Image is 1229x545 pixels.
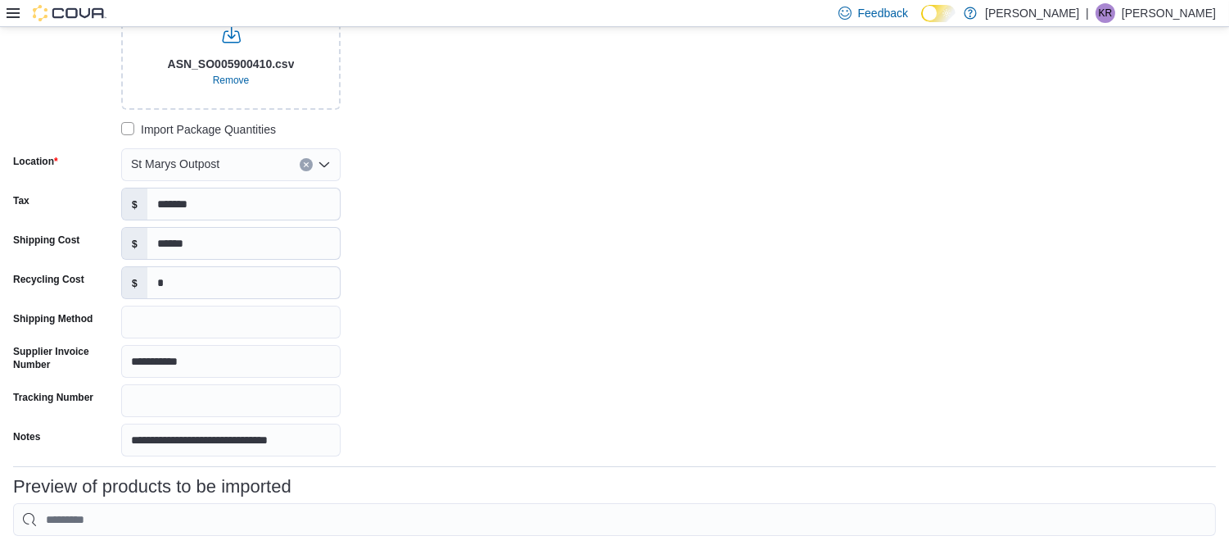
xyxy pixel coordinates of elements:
[13,312,93,325] label: Shipping Method
[13,234,79,247] label: Shipping Cost
[921,22,922,23] span: Dark Mode
[13,503,1216,536] input: This is a search bar. As you type, the results lower in the page will automatically filter.
[206,70,256,90] button: Clear selected files
[122,267,147,298] label: $
[300,158,313,171] button: Clear input
[985,3,1079,23] p: [PERSON_NAME]
[858,5,908,21] span: Feedback
[13,194,29,207] label: Tax
[13,345,115,371] label: Supplier Invoice Number
[121,5,341,110] input: Use aria labels when no actual label is in use
[1096,3,1115,23] div: Kevin Russell
[121,120,276,139] label: Import Package Quantities
[213,74,250,87] span: Remove
[13,155,58,168] label: Location
[13,430,40,443] label: Notes
[13,477,291,497] h3: Preview of products to be imported
[13,391,93,404] label: Tracking Number
[122,188,147,220] label: $
[13,273,84,286] label: Recycling Cost
[318,158,331,171] button: Open list of options
[122,228,147,259] label: $
[131,154,219,174] span: St Marys Outpost
[921,5,956,22] input: Dark Mode
[1099,3,1113,23] span: KR
[1122,3,1216,23] p: [PERSON_NAME]
[33,5,106,21] img: Cova
[1086,3,1089,23] p: |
